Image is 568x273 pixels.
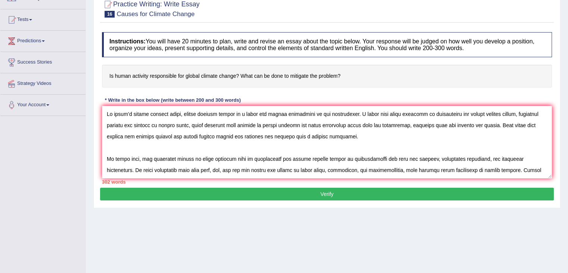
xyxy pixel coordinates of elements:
[102,65,552,88] h4: Is human activity responsible for global climate change? What can be done to mitigate the problem?
[0,31,86,49] a: Predictions
[102,97,243,104] div: * Write in the box below (write between 200 and 300 words)
[102,178,552,185] div: 302 words
[117,10,195,18] small: Causes for Climate Change
[0,73,86,92] a: Strategy Videos
[0,95,86,113] a: Your Account
[105,11,115,18] span: 16
[109,38,146,45] b: Instructions:
[0,9,86,28] a: Tests
[0,52,86,71] a: Success Stories
[100,188,554,200] button: Verify
[102,32,552,57] h4: You will have 20 minutes to plan, write and revise an essay about the topic below. Your response ...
